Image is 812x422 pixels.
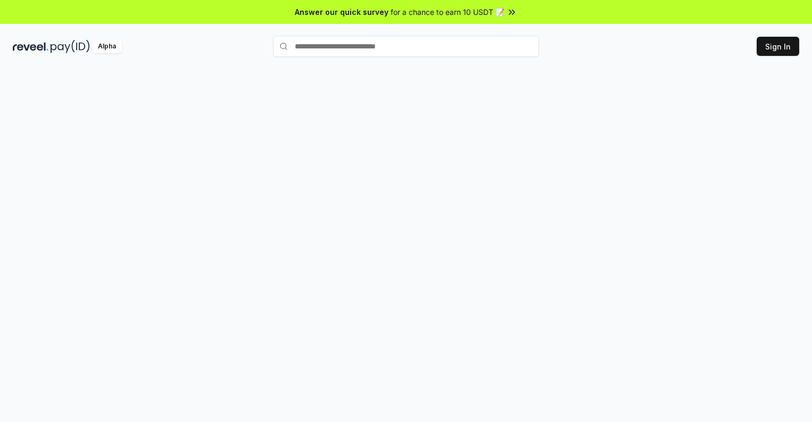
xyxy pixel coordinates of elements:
[295,6,388,18] span: Answer our quick survey
[757,37,799,56] button: Sign In
[13,40,48,53] img: reveel_dark
[92,40,122,53] div: Alpha
[391,6,504,18] span: for a chance to earn 10 USDT 📝
[51,40,90,53] img: pay_id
